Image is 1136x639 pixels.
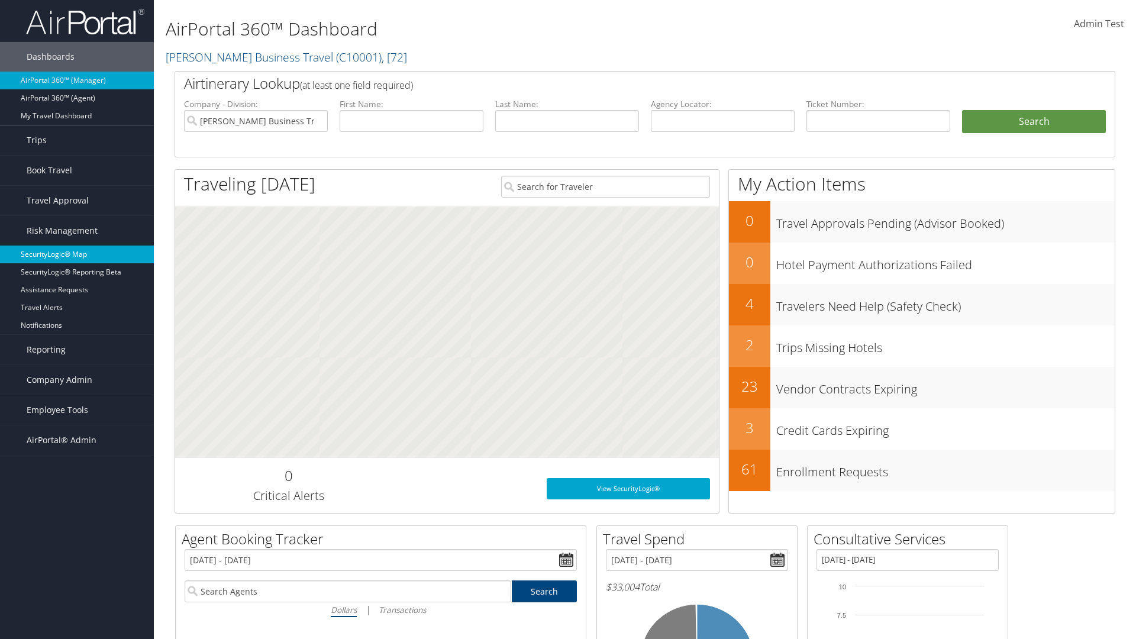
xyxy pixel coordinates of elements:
[184,488,393,504] h3: Critical Alerts
[184,98,328,110] label: Company - Division:
[776,417,1115,439] h3: Credit Cards Expiring
[776,375,1115,398] h3: Vendor Contracts Expiring
[27,125,47,155] span: Trips
[27,186,89,215] span: Travel Approval
[729,450,1115,491] a: 61Enrollment Requests
[27,156,72,185] span: Book Travel
[547,478,710,499] a: View SecurityLogic®
[166,17,805,41] h1: AirPortal 360™ Dashboard
[300,79,413,92] span: (at least one field required)
[1074,17,1124,30] span: Admin Test
[729,335,770,355] h2: 2
[27,335,66,364] span: Reporting
[806,98,950,110] label: Ticket Number:
[331,604,357,615] i: Dollars
[776,209,1115,232] h3: Travel Approvals Pending (Advisor Booked)
[27,425,96,455] span: AirPortal® Admin
[729,211,770,231] h2: 0
[495,98,639,110] label: Last Name:
[729,325,1115,367] a: 2Trips Missing Hotels
[606,580,788,593] h6: Total
[729,284,1115,325] a: 4Travelers Need Help (Safety Check)
[185,580,511,602] input: Search Agents
[27,365,92,395] span: Company Admin
[729,243,1115,284] a: 0Hotel Payment Authorizations Failed
[776,458,1115,480] h3: Enrollment Requests
[837,612,846,619] tspan: 7.5
[729,201,1115,243] a: 0Travel Approvals Pending (Advisor Booked)
[729,376,770,396] h2: 23
[184,466,393,486] h2: 0
[26,8,144,35] img: airportal-logo.png
[729,418,770,438] h2: 3
[776,334,1115,356] h3: Trips Missing Hotels
[814,529,1008,549] h2: Consultative Services
[340,98,483,110] label: First Name:
[729,252,770,272] h2: 0
[501,176,710,198] input: Search for Traveler
[379,604,426,615] i: Transactions
[603,529,797,549] h2: Travel Spend
[27,395,88,425] span: Employee Tools
[962,110,1106,134] button: Search
[1074,6,1124,43] a: Admin Test
[606,580,640,593] span: $33,004
[182,529,586,549] h2: Agent Booking Tracker
[382,49,407,65] span: , [ 72 ]
[651,98,795,110] label: Agency Locator:
[512,580,577,602] a: Search
[729,367,1115,408] a: 23Vendor Contracts Expiring
[166,49,407,65] a: [PERSON_NAME] Business Travel
[729,293,770,314] h2: 4
[729,459,770,479] h2: 61
[27,42,75,72] span: Dashboards
[776,292,1115,315] h3: Travelers Need Help (Safety Check)
[776,251,1115,273] h3: Hotel Payment Authorizations Failed
[184,73,1028,93] h2: Airtinerary Lookup
[336,49,382,65] span: ( C10001 )
[185,602,577,617] div: |
[27,216,98,246] span: Risk Management
[729,172,1115,196] h1: My Action Items
[839,583,846,590] tspan: 10
[184,172,315,196] h1: Traveling [DATE]
[729,408,1115,450] a: 3Credit Cards Expiring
